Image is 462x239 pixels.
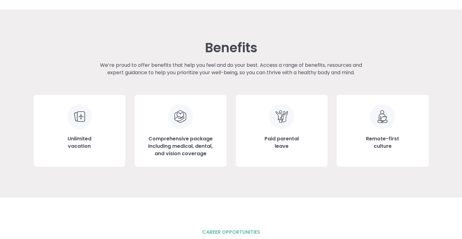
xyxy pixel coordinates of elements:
[93,62,370,76] p: We’re proud to offer benefits that help you feel and do your best. Access a range of benefits, re...
[144,135,217,157] h3: Comprehensive package including medical, dental, and vision coverage
[370,104,395,129] img: Remote-first culture icon
[67,104,92,129] img: Unlimited vacation icon
[202,228,260,236] h2: career opportunities
[205,41,257,55] h3: Benefits
[168,104,193,129] img: Clip art of hand holding a heart
[269,104,294,129] img: Clip art of family of 3 embraced facing forward
[366,135,399,150] h3: Remote-first culture
[264,135,299,150] h3: Paid parental leave
[68,135,91,150] h3: Unlimited vacation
